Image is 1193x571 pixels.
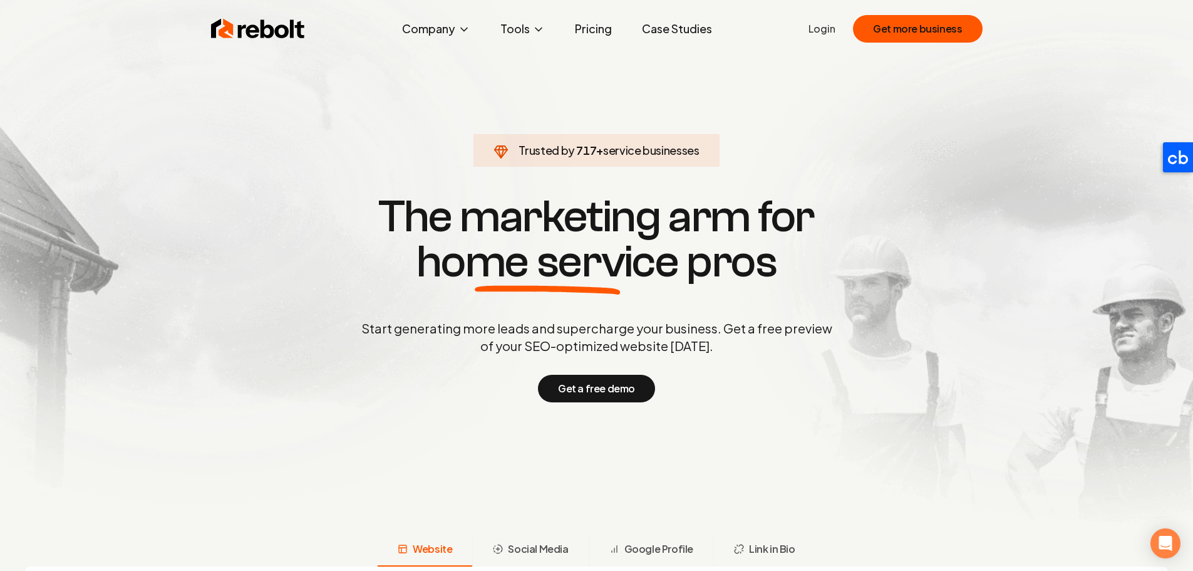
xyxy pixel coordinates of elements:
[472,534,588,567] button: Social Media
[596,143,603,157] span: +
[713,534,815,567] button: Link in Bio
[632,16,722,41] a: Case Studies
[749,542,795,557] span: Link in Bio
[808,21,835,36] a: Login
[576,142,596,159] span: 717
[392,16,480,41] button: Company
[211,16,305,41] img: Rebolt Logo
[603,143,700,157] span: service businesses
[1150,528,1180,558] div: Open Intercom Messenger
[378,534,472,567] button: Website
[538,375,655,402] button: Get a free demo
[624,542,693,557] span: Google Profile
[490,16,555,41] button: Tools
[565,16,622,41] a: Pricing
[359,320,835,355] p: Start generating more leads and supercharge your business. Get a free preview of your SEO-optimiz...
[508,542,568,557] span: Social Media
[519,143,574,157] span: Trusted by
[589,534,713,567] button: Google Profile
[296,194,897,285] h1: The marketing arm for pros
[413,542,452,557] span: Website
[416,239,679,285] span: home service
[853,15,982,43] button: Get more business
